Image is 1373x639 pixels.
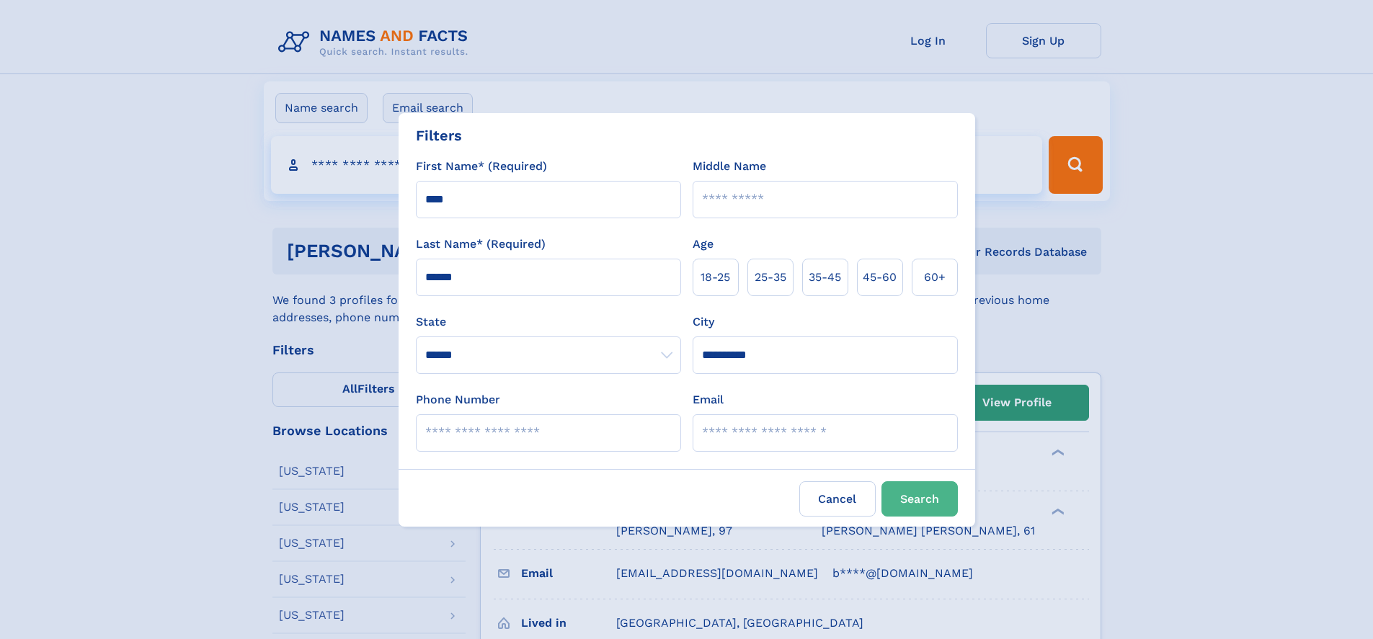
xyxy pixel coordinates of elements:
span: 60+ [924,269,946,286]
label: City [693,313,714,331]
span: 35‑45 [809,269,841,286]
label: Age [693,236,714,253]
label: First Name* (Required) [416,158,547,175]
span: 18‑25 [701,269,730,286]
label: Email [693,391,724,408]
label: Last Name* (Required) [416,236,546,253]
span: 45‑60 [863,269,897,286]
div: Filters [416,125,462,146]
label: Middle Name [693,158,766,175]
button: Search [881,481,958,517]
label: State [416,313,681,331]
label: Cancel [799,481,876,517]
span: 25‑35 [755,269,786,286]
label: Phone Number [416,391,500,408]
